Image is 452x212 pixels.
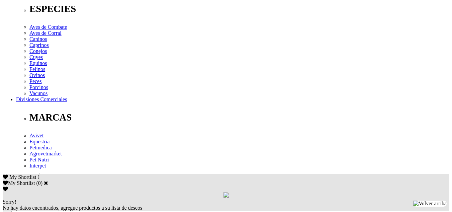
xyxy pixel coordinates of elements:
a: Vacunos [29,90,48,96]
a: Divisiones Comerciales [16,96,67,102]
a: Caninos [29,36,47,42]
span: Sorry! [3,199,16,205]
div: No hay datos encontrados, agregue productos a su lista de deseos [3,199,449,211]
a: Equinos [29,60,47,66]
a: Cuyes [29,54,43,60]
a: Equestria [29,139,50,144]
a: Caprinos [29,42,49,48]
a: Peces [29,78,41,84]
a: Felinos [29,66,45,72]
img: loading.gif [223,192,229,198]
img: Volver arriba [413,201,447,207]
a: Porcinos [29,84,48,90]
a: Conejos [29,48,47,54]
p: ESPECIES [29,3,449,14]
iframe: Brevo live chat [3,139,115,209]
a: Aves de Combate [29,24,67,30]
a: Aves de Corral [29,30,62,36]
a: Avivet [29,133,43,138]
a: Ovinos [29,72,45,78]
p: MARCAS [29,112,449,123]
label: My Shortlist [3,180,35,186]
